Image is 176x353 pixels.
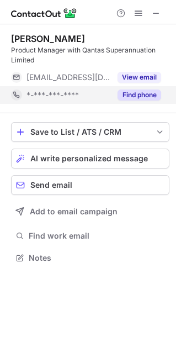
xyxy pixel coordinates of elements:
[11,122,169,142] button: save-profile-one-click
[11,228,169,244] button: Find work email
[30,154,148,163] span: AI write personalized message
[118,89,161,101] button: Reveal Button
[29,253,165,263] span: Notes
[30,181,72,189] span: Send email
[29,231,165,241] span: Find work email
[11,45,169,65] div: Product Manager with Qantas Superannuation Limited
[30,207,118,216] span: Add to email campaign
[26,72,111,82] span: [EMAIL_ADDRESS][DOMAIN_NAME]
[30,128,150,136] div: Save to List / ATS / CRM
[11,250,169,266] button: Notes
[11,149,169,168] button: AI write personalized message
[11,33,85,44] div: [PERSON_NAME]
[11,7,77,20] img: ContactOut v5.3.10
[118,72,161,83] button: Reveal Button
[11,202,169,222] button: Add to email campaign
[11,175,169,195] button: Send email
